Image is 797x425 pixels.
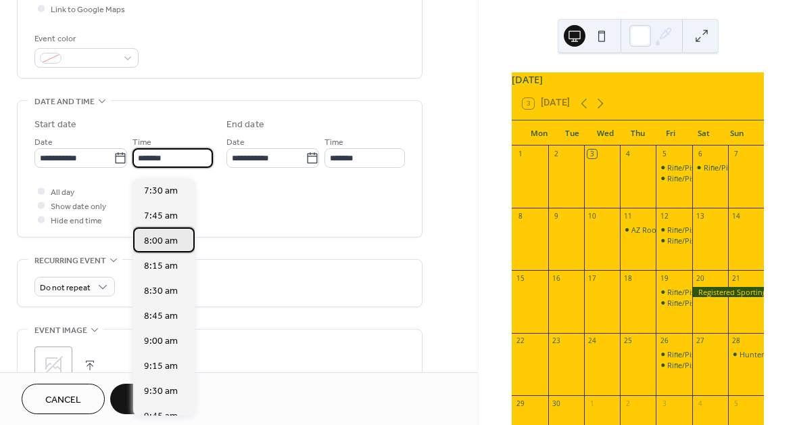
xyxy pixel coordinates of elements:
div: Rifle/Pistol RSO: Ed D [656,225,692,235]
div: Rifle/Pistol RSO: Ed D [667,349,741,359]
div: 14 [731,212,741,221]
div: 7 [731,150,741,159]
div: 23 [552,336,561,346]
div: Rifle/Pistol RSO: Ed D [656,287,692,297]
div: 4 [623,150,633,159]
div: AZ Roofers Sporting Clays Private Event [631,225,767,235]
div: Rifle/Pistol RSO: Ray P [656,298,692,308]
span: Hide end time [51,214,102,228]
span: 8:15 am [144,259,178,273]
span: 9:45 am [144,409,178,424]
div: 3 [660,399,669,408]
span: Date [226,135,245,150]
div: 28 [731,336,741,346]
div: Rifle/Pistol RSO: [PERSON_NAME] [667,173,783,183]
button: Cancel [22,384,105,414]
div: 26 [660,336,669,346]
span: 7:45 am [144,209,178,223]
span: Time [132,135,151,150]
div: 29 [516,399,525,408]
div: Thu [621,120,654,146]
span: 7:30 am [144,184,178,198]
div: Wed [589,120,622,146]
div: Rifle/Pistol RSO: Ed D [667,225,741,235]
div: 22 [516,336,525,346]
div: Tue [556,120,589,146]
span: Date and time [34,95,95,109]
div: Rifle/Pistol RSO: Ron T [656,173,692,183]
span: Time [324,135,343,150]
div: AZ Roofers Sporting Clays Private Event [620,225,656,235]
span: 8:00 am [144,234,178,248]
div: 1 [516,150,525,159]
div: Registered Sporting Clays Shoot [692,287,764,297]
div: 15 [516,274,525,284]
div: Rifle/Pistol RSO: Ed D [656,349,692,359]
div: 20 [696,274,705,284]
div: Rifle/Pistol RSO:Tom M: Eric Villegras Group [692,162,728,173]
div: Mon [523,120,556,146]
div: Rifle/Pistol RSO: Ray P [656,236,692,246]
div: Event color [34,32,136,46]
div: 16 [552,274,561,284]
div: Sat [687,120,721,146]
div: 13 [696,212,705,221]
span: Recurring event [34,254,106,268]
div: ; [34,346,72,384]
div: Sun [720,120,753,146]
div: 24 [587,336,597,346]
div: 3 [587,150,597,159]
div: 10 [587,212,597,221]
div: Rifle/Pistol RSO: [PERSON_NAME] [667,360,783,370]
span: Link to Google Maps [51,3,125,17]
div: 9 [552,212,561,221]
span: Do not repeat [40,280,91,296]
span: Show date only [51,200,106,214]
div: 5 [731,399,741,408]
div: 12 [660,212,669,221]
span: Event image [34,323,87,338]
div: 4 [696,399,705,408]
span: 9:15 am [144,359,178,374]
div: 8 [516,212,525,221]
div: 2 [552,150,561,159]
div: End date [226,118,264,132]
span: 9:00 am [144,334,178,349]
div: Fri [654,120,687,146]
div: 6 [696,150,705,159]
div: Hunter Education Field Day: Instructor Rick Magnan [728,349,764,359]
div: 11 [623,212,633,221]
div: [DATE] [512,72,764,87]
span: All day [51,185,74,200]
div: 1 [587,399,597,408]
span: Date [34,135,53,150]
div: Rifle/Pistol RSO: [PERSON_NAME] [667,298,783,308]
div: 5 [660,150,669,159]
div: Rifle/Pistol RSO: Ray P [656,360,692,370]
span: 9:30 am [144,384,178,399]
div: Rifle/Pistol RSO: Ed D [667,162,741,173]
div: Rifle/Pistol RSO: Ed D [656,162,692,173]
div: 2 [623,399,633,408]
div: Rifle/Pistol RSO: [PERSON_NAME] [667,236,783,246]
div: 17 [587,274,597,284]
span: 8:45 am [144,309,178,323]
span: Cancel [45,393,81,407]
div: 27 [696,336,705,346]
div: 30 [552,399,561,408]
div: 19 [660,274,669,284]
div: 18 [623,274,633,284]
div: 25 [623,336,633,346]
div: 21 [731,274,741,284]
button: Save [110,384,180,414]
div: Start date [34,118,76,132]
span: 8:30 am [144,284,178,298]
div: Rifle/Pistol RSO: Ed D [667,287,741,297]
